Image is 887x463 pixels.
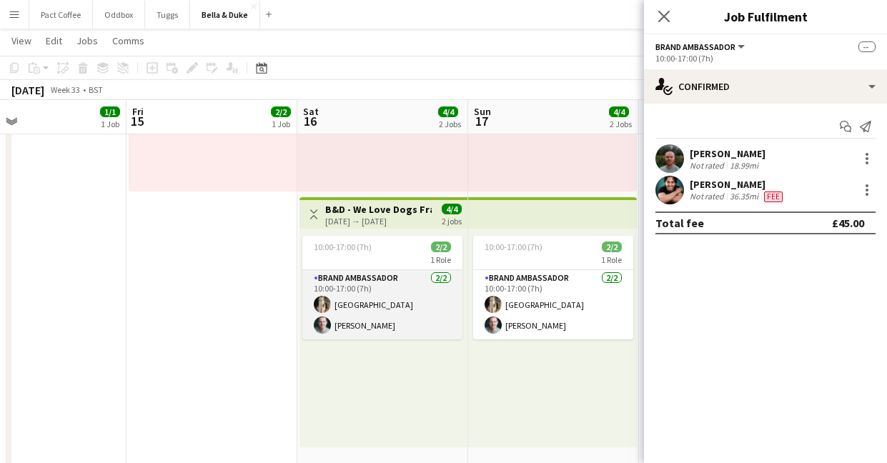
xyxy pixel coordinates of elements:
[690,178,786,191] div: [PERSON_NAME]
[727,160,761,171] div: 18.99mi
[46,34,62,47] span: Edit
[301,113,319,129] span: 16
[130,113,144,129] span: 15
[431,242,451,252] span: 2/2
[610,119,632,129] div: 2 Jobs
[858,41,876,52] span: --
[272,119,290,129] div: 1 Job
[655,41,735,52] span: Brand Ambassador
[442,214,462,226] div: 2 jobs
[29,1,93,29] button: Pact Coffee
[6,31,37,50] a: View
[473,270,633,339] app-card-role: Brand Ambassador2/210:00-17:00 (7h)[GEOGRAPHIC_DATA][PERSON_NAME]
[47,84,83,95] span: Week 33
[485,242,542,252] span: 10:00-17:00 (7h)
[644,7,887,26] h3: Job Fulfilment
[472,113,491,129] span: 17
[439,119,461,129] div: 2 Jobs
[190,1,260,29] button: Bella & Duke
[325,216,432,226] div: [DATE] → [DATE]
[690,147,765,160] div: [PERSON_NAME]
[655,53,876,64] div: 10:00-17:00 (7h)
[655,216,704,230] div: Total fee
[71,31,104,50] a: Jobs
[601,254,622,265] span: 1 Role
[302,236,462,339] app-job-card: 10:00-17:00 (7h)2/21 RoleBrand Ambassador2/210:00-17:00 (7h)[GEOGRAPHIC_DATA][PERSON_NAME]
[271,106,291,117] span: 2/2
[764,191,783,202] span: Fee
[727,191,761,202] div: 36.35mi
[132,105,144,118] span: Fri
[93,1,145,29] button: Oddbox
[314,242,372,252] span: 10:00-17:00 (7h)
[761,191,786,202] div: Crew has different fees then in role
[473,236,633,339] app-job-card: 10:00-17:00 (7h)2/21 RoleBrand Ambassador2/210:00-17:00 (7h)[GEOGRAPHIC_DATA][PERSON_NAME]
[602,242,622,252] span: 2/2
[609,106,629,117] span: 4/4
[325,203,432,216] h3: B&D - We Love Dogs Framlingham
[145,1,190,29] button: Tuggs
[303,105,319,118] span: Sat
[430,254,451,265] span: 1 Role
[474,105,491,118] span: Sun
[655,41,747,52] button: Brand Ambassador
[690,191,727,202] div: Not rated
[644,69,887,104] div: Confirmed
[11,83,44,97] div: [DATE]
[11,34,31,47] span: View
[832,216,864,230] div: £45.00
[438,106,458,117] span: 4/4
[442,204,462,214] span: 4/4
[643,113,663,129] span: 18
[76,34,98,47] span: Jobs
[100,106,120,117] span: 1/1
[89,84,103,95] div: BST
[112,34,144,47] span: Comms
[106,31,150,50] a: Comms
[690,160,727,171] div: Not rated
[302,270,462,339] app-card-role: Brand Ambassador2/210:00-17:00 (7h)[GEOGRAPHIC_DATA][PERSON_NAME]
[40,31,68,50] a: Edit
[101,119,119,129] div: 1 Job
